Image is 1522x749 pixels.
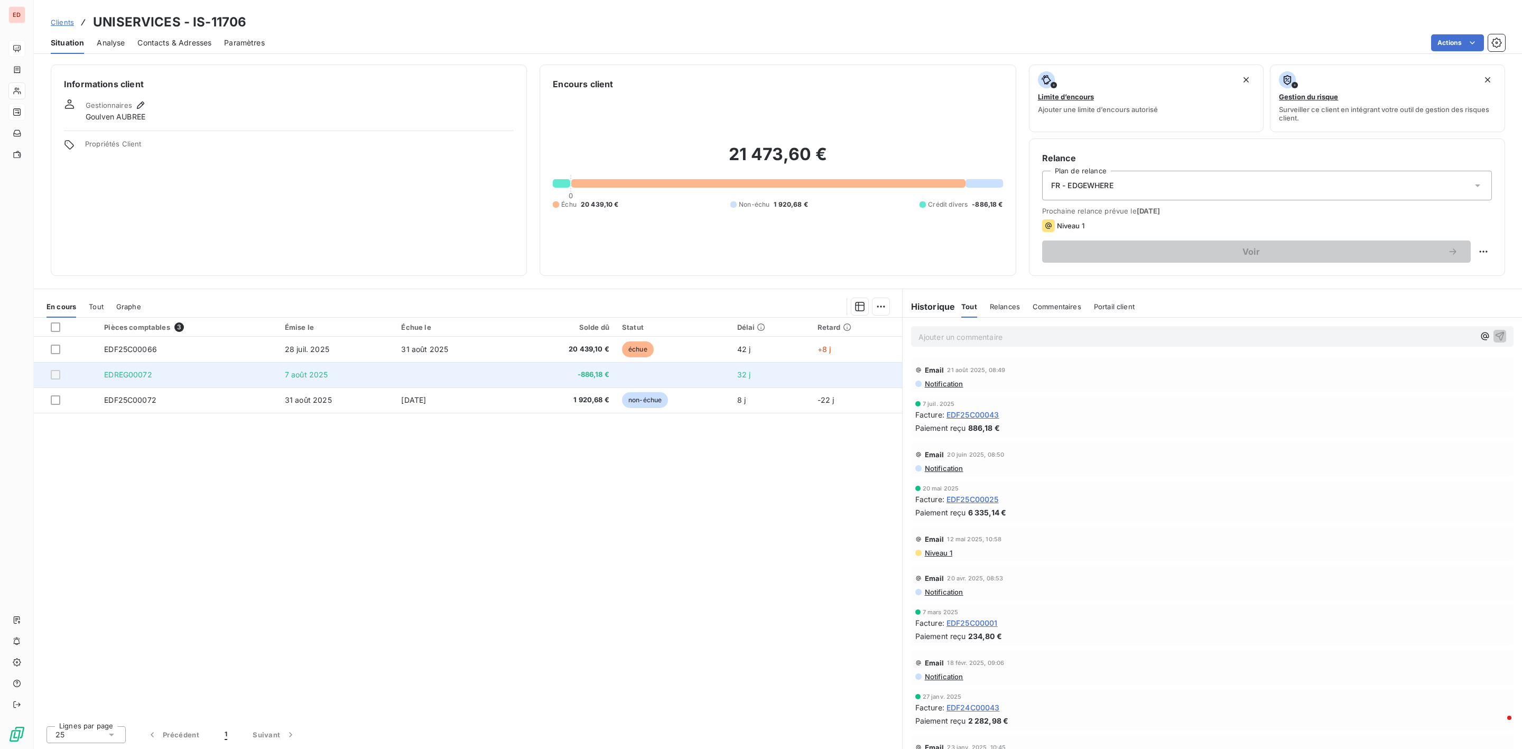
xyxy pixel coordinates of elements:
[1094,302,1135,311] span: Portail client
[104,395,156,404] span: EDF25C00072
[561,200,577,209] span: Échu
[1057,221,1084,230] span: Niveau 1
[1038,105,1158,114] span: Ajouter une limite d’encours autorisé
[8,726,25,743] img: Logo LeanPay
[569,191,573,200] span: 0
[947,367,1005,373] span: 21 août 2025, 08:49
[928,200,968,209] span: Crédit divers
[1279,93,1338,101] span: Gestion du risque
[622,392,668,408] span: non-échue
[968,631,1002,642] span: 234,80 €
[104,370,152,379] span: EDREG00072
[134,724,212,746] button: Précédent
[212,724,240,746] button: 1
[1042,152,1492,164] h6: Relance
[968,507,1007,518] span: 6 335,14 €
[915,409,944,420] span: Facture :
[923,609,959,615] span: 7 mars 2025
[946,494,999,505] span: EDF25C00025
[1029,64,1264,132] button: Limite d’encoursAjouter une limite d’encours autorisé
[518,395,609,405] span: 1 920,68 €
[553,78,613,90] h6: Encours client
[1055,247,1447,256] span: Voir
[285,345,329,354] span: 28 juil. 2025
[553,144,1003,175] h2: 21 473,60 €
[224,38,265,48] span: Paramètres
[915,715,966,726] span: Paiement reçu
[924,380,963,388] span: Notification
[8,6,25,23] div: ED
[1038,93,1094,101] span: Limite d’encours
[285,370,328,379] span: 7 août 2025
[924,464,963,473] span: Notification
[1486,713,1511,738] iframe: Intercom live chat
[1051,180,1113,191] span: FR - EDGEWHERE
[85,140,514,154] span: Propriétés Client
[925,659,944,667] span: Email
[225,729,227,740] span: 1
[915,631,966,642] span: Paiement reçu
[93,13,246,32] h3: UNISERVICES - IS-11706
[55,729,64,740] span: 25
[961,302,977,311] span: Tout
[972,200,1003,209] span: -886,18 €
[64,78,514,90] h6: Informations client
[925,366,944,374] span: Email
[924,588,963,596] span: Notification
[285,323,389,331] div: Émise le
[774,200,808,209] span: 1 920,68 €
[968,715,1009,726] span: 2 282,98 €
[581,200,619,209] span: 20 439,10 €
[923,485,959,492] span: 20 mai 2025
[401,395,426,404] span: [DATE]
[104,345,157,354] span: EDF25C00066
[923,693,962,700] span: 27 janv. 2025
[174,322,184,332] span: 3
[104,322,272,332] div: Pièces comptables
[968,422,1000,433] span: 886,18 €
[622,341,654,357] span: échue
[923,401,955,407] span: 7 juil. 2025
[116,302,141,311] span: Graphe
[1279,105,1496,122] span: Surveiller ce client en intégrant votre outil de gestion des risques client.
[739,200,769,209] span: Non-échu
[915,617,944,628] span: Facture :
[915,494,944,505] span: Facture :
[947,536,1001,542] span: 12 mai 2025, 10:58
[946,409,999,420] span: EDF25C00043
[924,672,963,681] span: Notification
[1270,64,1505,132] button: Gestion du risqueSurveiller ce client en intégrant votre outil de gestion des risques client.
[622,323,725,331] div: Statut
[915,422,966,433] span: Paiement reçu
[89,302,104,311] span: Tout
[737,323,805,331] div: Délai
[818,323,896,331] div: Retard
[51,18,74,26] span: Clients
[947,660,1004,666] span: 18 févr. 2025, 09:06
[285,395,332,404] span: 31 août 2025
[1431,34,1484,51] button: Actions
[1137,207,1161,215] span: [DATE]
[1042,207,1492,215] span: Prochaine relance prévue le
[518,323,609,331] div: Solde dû
[86,112,145,122] span: Goulven AUBREE
[1033,302,1081,311] span: Commentaires
[818,345,831,354] span: +8 j
[946,617,998,628] span: EDF25C00001
[737,395,746,404] span: 8 j
[97,38,125,48] span: Analyse
[518,369,609,380] span: -886,18 €
[240,724,309,746] button: Suivant
[925,574,944,582] span: Email
[401,323,505,331] div: Échue le
[947,451,1004,458] span: 20 juin 2025, 08:50
[947,575,1003,581] span: 20 avr. 2025, 08:53
[990,302,1020,311] span: Relances
[137,38,211,48] span: Contacts & Adresses
[737,345,751,354] span: 42 j
[1042,241,1471,263] button: Voir
[903,300,955,313] h6: Historique
[51,17,74,27] a: Clients
[818,395,834,404] span: -22 j
[518,344,609,355] span: 20 439,10 €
